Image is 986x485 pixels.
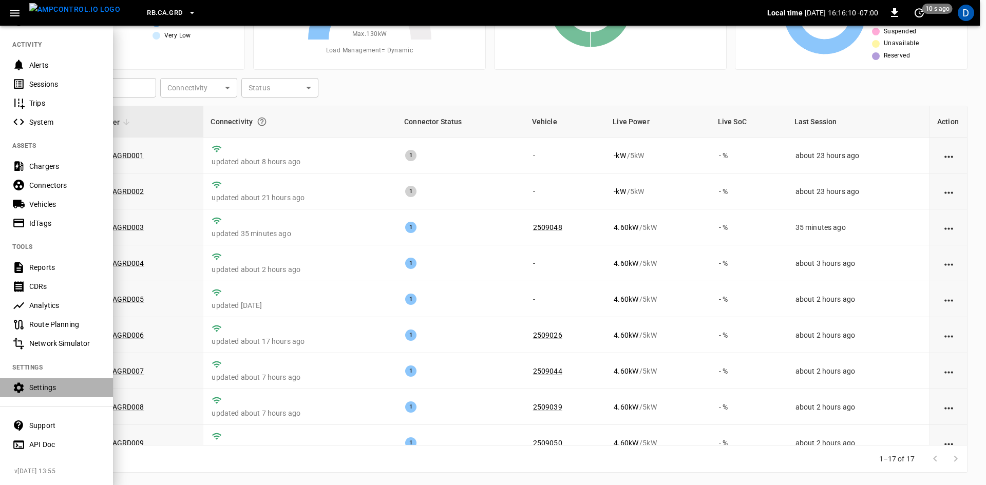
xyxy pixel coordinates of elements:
div: Chargers [29,161,101,171]
span: 10 s ago [922,4,953,14]
div: Settings [29,382,101,393]
div: Support [29,420,101,431]
div: Reports [29,262,101,273]
div: IdTags [29,218,101,228]
div: Trips [29,98,101,108]
div: Route Planning [29,319,101,329]
p: Local time [767,8,803,18]
span: RB.CA.GRD [147,7,182,19]
img: ampcontrol.io logo [29,3,120,16]
div: API Doc [29,439,101,450]
div: Alerts [29,60,101,70]
div: profile-icon [958,5,974,21]
button: set refresh interval [911,5,927,21]
span: v [DATE] 13:55 [14,467,105,477]
div: Network Simulator [29,338,101,348]
div: Analytics [29,300,101,311]
p: [DATE] 16:16:10 -07:00 [805,8,878,18]
div: Connectors [29,180,101,190]
div: Sessions [29,79,101,89]
div: Vehicles [29,199,101,209]
div: CDRs [29,281,101,292]
div: System [29,117,101,127]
